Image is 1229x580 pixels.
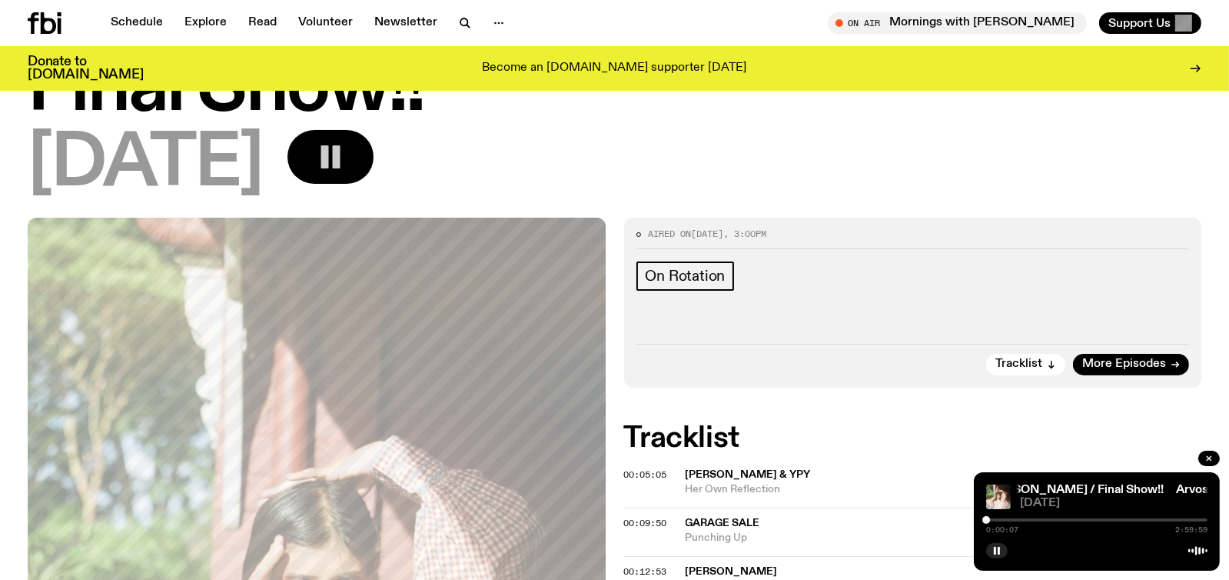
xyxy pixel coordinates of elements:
[239,12,286,34] a: Read
[986,485,1011,509] img: Maleeka stands outside on a balcony. She is looking at the camera with a serious expression, and ...
[995,358,1042,370] span: Tracklist
[1099,12,1201,34] button: Support Us
[1108,16,1171,30] span: Support Us
[289,12,362,34] a: Volunteer
[1020,498,1207,509] span: [DATE]
[1082,358,1166,370] span: More Episodes
[646,268,726,285] span: On Rotation
[649,228,692,240] span: Aired on
[692,228,724,240] span: [DATE]
[365,12,447,34] a: Newsletter
[1175,526,1207,534] span: 2:59:59
[483,62,747,75] p: Become an [DOMAIN_NAME] supporter [DATE]
[636,262,735,291] a: On Rotation
[28,130,263,199] span: [DATE]
[686,518,760,528] span: Garage Sale
[624,468,667,481] span: 00:05:05
[924,484,1164,496] a: Arvos with [PERSON_NAME] / Final Show!!
[624,519,667,528] button: 00:09:50
[175,12,236,34] a: Explore
[624,471,667,479] button: 00:05:05
[686,566,778,577] span: [PERSON_NAME]
[624,568,667,576] button: 00:12:53
[686,482,1202,497] span: Her Own Reflection
[624,425,1202,452] h2: Tracklist
[624,565,667,578] span: 00:12:53
[986,354,1065,375] button: Tracklist
[686,531,1068,545] span: Punching Up
[1073,354,1189,375] a: More Episodes
[101,12,172,34] a: Schedule
[986,526,1018,534] span: 0:00:07
[724,228,767,240] span: , 3:00pm
[828,12,1087,34] button: On AirMornings with [PERSON_NAME]
[624,517,667,529] span: 00:09:50
[28,55,144,82] h3: Donate to [DOMAIN_NAME]
[686,469,811,480] span: [PERSON_NAME] & Ypy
